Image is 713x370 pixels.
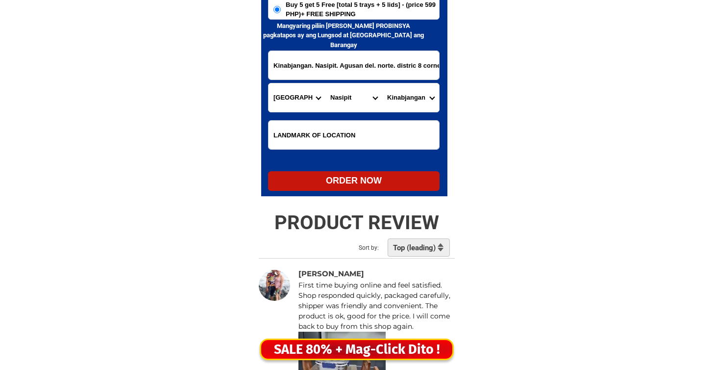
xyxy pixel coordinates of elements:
[261,340,452,360] div: SALE 80% + Mag-Click Dito !
[298,280,454,332] p: First time buying online and feel satisfied. Shop responded quickly, packaged carefully, shipper ...
[359,243,403,252] h2: Sort by:
[269,51,439,79] input: Input address
[393,243,439,252] h2: Top (leading)
[325,83,382,112] select: Select district
[268,174,440,187] div: ORDER NOW
[269,83,325,112] select: Select province
[269,121,439,149] input: Input LANDMARKOFLOCATION
[261,21,426,50] h6: Mangyaring piliin [PERSON_NAME] PROBINSYA pagkatapos ay ang Lungsod at [GEOGRAPHIC_DATA] ang Bara...
[298,269,420,278] p: [PERSON_NAME]
[273,6,281,13] input: Buy 5 get 5 Free [total 5 trays + 5 lids] - (price 599 PHP)+ FREE SHIPPING
[382,83,439,112] select: Select commune
[254,211,460,235] h2: PRODUCT REVIEW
